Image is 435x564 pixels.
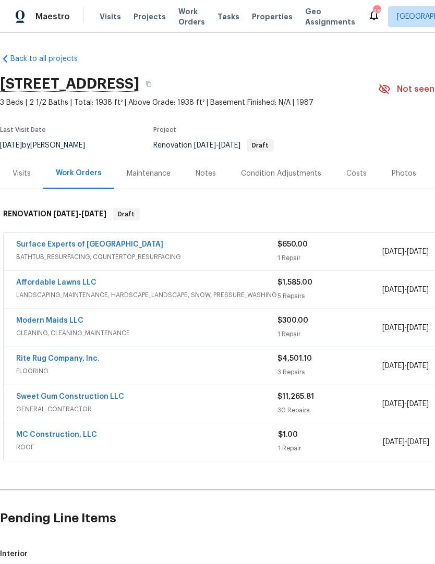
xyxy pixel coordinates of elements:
[56,168,102,178] div: Work Orders
[382,285,429,295] span: -
[153,127,176,133] span: Project
[277,317,308,324] span: $300.00
[53,210,78,217] span: [DATE]
[178,6,205,27] span: Work Orders
[241,168,321,179] div: Condition Adjustments
[16,241,163,248] a: Surface Experts of [GEOGRAPHIC_DATA]
[16,252,277,262] span: BATHTUB_RESURFACING, COUNTERTOP_RESURFACING
[277,241,308,248] span: $650.00
[16,404,277,414] span: GENERAL_CONTRACTOR
[277,253,382,263] div: 1 Repair
[392,168,416,179] div: Photos
[16,290,277,300] span: LANDSCAPING_MAINTENANCE, HARDSCAPE_LANDSCAPE, SNOW, PRESSURE_WASHING
[382,286,404,293] span: [DATE]
[277,393,314,400] span: $11,265.81
[194,142,240,149] span: -
[407,438,429,446] span: [DATE]
[382,248,404,255] span: [DATE]
[382,324,404,332] span: [DATE]
[139,75,158,93] button: Copy Address
[81,210,106,217] span: [DATE]
[407,362,429,370] span: [DATE]
[219,142,240,149] span: [DATE]
[382,323,429,333] span: -
[217,13,239,20] span: Tasks
[383,438,405,446] span: [DATE]
[13,168,31,179] div: Visits
[53,210,106,217] span: -
[382,247,429,257] span: -
[16,366,277,376] span: FLOORING
[277,279,312,286] span: $1,585.00
[16,355,100,362] a: Rite Rug Company, Inc.
[16,328,277,338] span: CLEANING, CLEANING_MAINTENANCE
[248,142,273,149] span: Draft
[382,361,429,371] span: -
[196,168,216,179] div: Notes
[277,355,312,362] span: $4,501.10
[373,6,380,17] div: 46
[252,11,293,22] span: Properties
[407,248,429,255] span: [DATE]
[278,443,383,453] div: 1 Repair
[16,442,278,452] span: ROOF
[277,405,382,415] div: 30 Repairs
[407,324,429,332] span: [DATE]
[382,362,404,370] span: [DATE]
[3,208,106,220] h6: RENOVATION
[16,431,97,438] a: MC Construction, LLC
[383,437,429,447] span: -
[382,400,404,408] span: [DATE]
[153,142,274,149] span: Renovation
[277,329,382,339] div: 1 Repair
[278,431,298,438] span: $1.00
[194,142,216,149] span: [DATE]
[134,11,166,22] span: Projects
[407,400,429,408] span: [DATE]
[277,291,382,301] div: 5 Repairs
[16,393,124,400] a: Sweet Gum Construction LLC
[382,399,429,409] span: -
[16,279,96,286] a: Affordable Lawns LLC
[127,168,171,179] div: Maintenance
[16,317,83,324] a: Modern Maids LLC
[100,11,121,22] span: Visits
[114,209,139,219] span: Draft
[277,367,382,377] div: 3 Repairs
[305,6,355,27] span: Geo Assignments
[407,286,429,293] span: [DATE]
[346,168,367,179] div: Costs
[35,11,70,22] span: Maestro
